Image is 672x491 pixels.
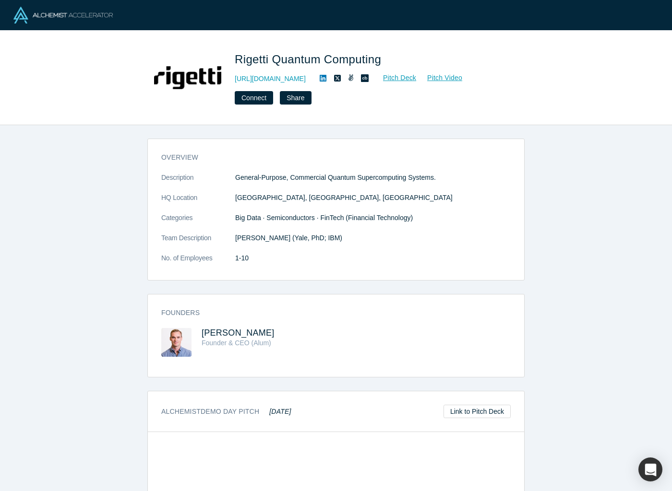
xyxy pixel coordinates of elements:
[161,213,235,233] dt: Categories
[280,91,311,105] button: Share
[161,193,235,213] dt: HQ Location
[161,328,192,357] img: Chad Rigetti's Profile Image
[235,253,511,263] dd: 1-10
[235,74,306,84] a: [URL][DOMAIN_NAME]
[161,308,497,318] h3: Founders
[13,7,113,23] img: Alchemist Logo
[444,405,511,418] a: Link to Pitch Deck
[372,72,417,83] a: Pitch Deck
[202,328,275,338] a: [PERSON_NAME]
[235,53,384,66] span: Rigetti Quantum Computing
[235,214,413,222] span: Big Data · Semiconductors · FinTech (Financial Technology)
[161,173,235,193] dt: Description
[235,91,273,105] button: Connect
[417,72,463,83] a: Pitch Video
[235,173,511,183] p: General-Purpose, Commercial Quantum Supercomputing Systems.
[161,233,235,253] dt: Team Description
[161,407,291,417] h3: Alchemist Demo Day Pitch
[235,233,511,243] p: [PERSON_NAME] (Yale, PhD; IBM)
[235,193,511,203] dd: [GEOGRAPHIC_DATA], [GEOGRAPHIC_DATA], [GEOGRAPHIC_DATA]
[202,339,271,347] span: Founder & CEO (Alum)
[161,253,235,273] dt: No. of Employees
[154,44,221,111] img: Rigetti Quantum Computing's Logo
[161,152,497,163] h3: overview
[269,408,291,415] em: [DATE]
